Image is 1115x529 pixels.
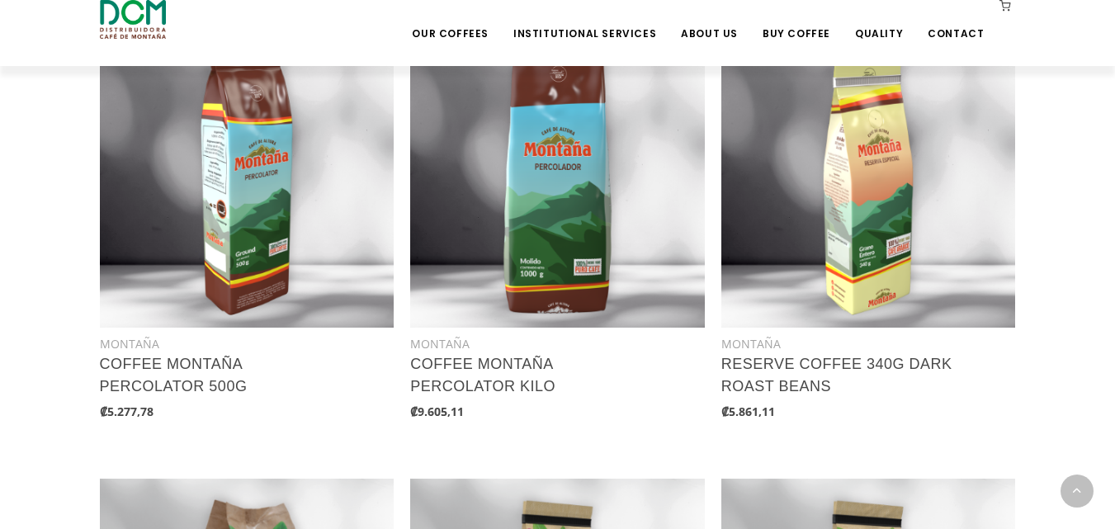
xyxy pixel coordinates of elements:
a: Buy Coffee [753,2,840,40]
a: Our Coffees [402,2,498,40]
a: Contact [918,2,994,40]
a: COFFEE MONTAÑA PERCOLATOR KILO [410,356,555,394]
b: ₡5.861,11 [721,404,775,419]
a: About Us [671,2,748,40]
img: Shop product image! [721,33,1016,328]
b: ₡9.605,11 [410,404,464,419]
img: Shop product image! [100,33,395,328]
a: Institutional Services [503,2,666,40]
img: Shop product image! [410,33,705,328]
a: RESERVE COFFEE 340G DARK ROAST BEANS [721,356,952,394]
b: ₡5.277,78 [100,404,154,419]
div: MONTAÑA [100,334,395,353]
a: COFFEE MONTAÑA PERCOLATOR 500G [100,356,248,394]
div: MONTAÑA [410,334,705,353]
div: MONTAÑA [721,334,1016,353]
a: Quality [845,2,913,40]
